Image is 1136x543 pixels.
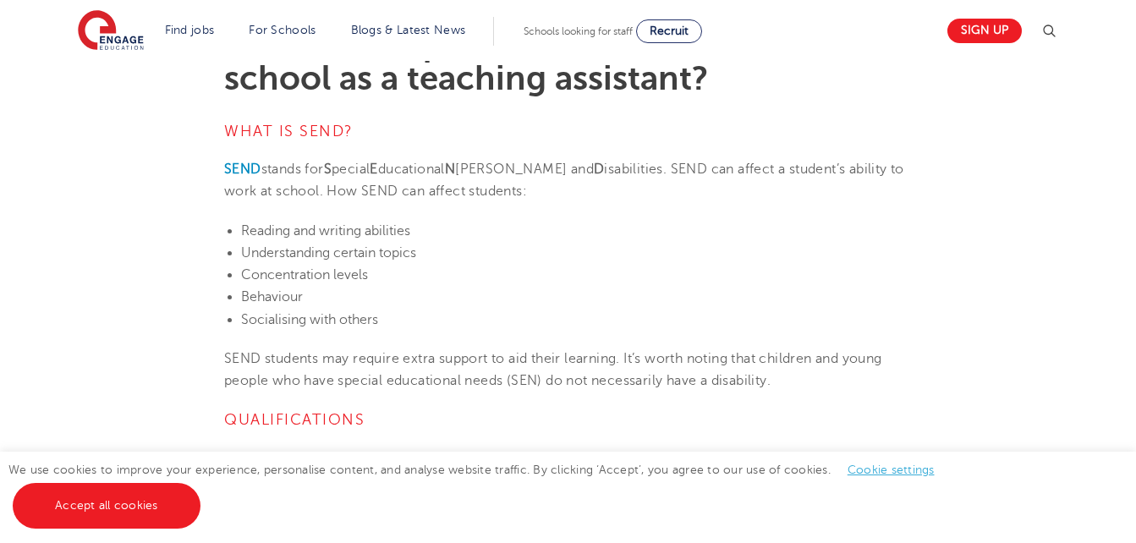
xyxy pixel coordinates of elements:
[848,463,935,476] a: Cookie settings
[224,348,912,392] p: SEND students may require extra support to aid their learning. It’s worth noting that children an...
[78,10,144,52] img: Engage Education
[947,19,1022,43] a: Sign up
[370,162,377,177] strong: E
[224,158,912,203] p: stands for pecial ducational [PERSON_NAME] and isabilities. SEND can affect a student’s ability t...
[224,409,912,430] h4: Qualifications
[524,25,633,37] span: Schools looking for staff
[224,162,261,177] a: SEND
[636,19,702,43] a: Recruit
[241,220,912,242] li: Reading and writing abilities
[351,24,466,36] a: Blogs & Latest News
[241,242,912,264] li: Understanding certain topics
[241,264,912,286] li: Concentration levels
[224,28,912,96] h1: Do I need a qualification to work in a SEND school as a teaching assistant?
[13,483,200,529] a: Accept all cookies
[165,24,215,36] a: Find jobs
[224,447,912,469] p: To become a SEN/ SEND teaching assistant, you may need the following qualifications:
[650,25,689,37] span: Recruit
[324,162,332,177] strong: S
[445,162,455,177] strong: N
[241,286,912,308] li: Behaviour
[8,463,952,512] span: We use cookies to improve your experience, personalise content, and analyse website traffic. By c...
[249,24,316,36] a: For Schools
[241,309,912,331] li: Socialising with others
[224,121,912,141] h4: What is SEND?
[594,162,604,177] strong: D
